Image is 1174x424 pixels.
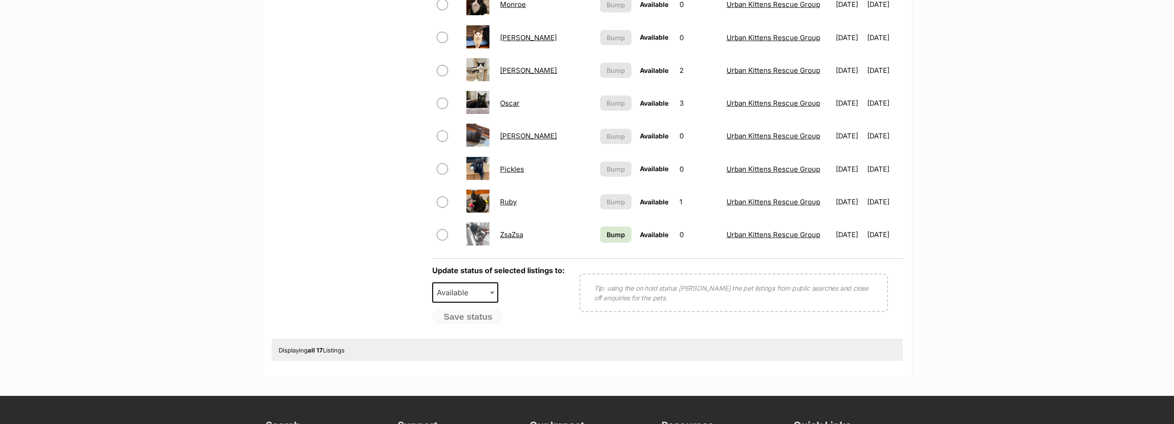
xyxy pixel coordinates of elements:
[640,66,668,74] span: Available
[432,266,565,275] label: Update status of selected listings to:
[676,186,722,218] td: 1
[600,96,632,111] button: Bump
[727,230,820,239] a: Urban Kittens Rescue Group
[867,54,901,86] td: [DATE]
[432,282,499,303] span: Available
[867,219,901,251] td: [DATE]
[867,186,901,218] td: [DATE]
[832,120,866,152] td: [DATE]
[640,165,668,173] span: Available
[607,164,625,174] span: Bump
[727,99,820,107] a: Urban Kittens Rescue Group
[727,66,820,75] a: Urban Kittens Rescue Group
[607,98,625,108] span: Bump
[676,219,722,251] td: 0
[676,54,722,86] td: 2
[500,131,557,140] a: [PERSON_NAME]
[832,22,866,54] td: [DATE]
[676,153,722,185] td: 0
[600,227,632,243] a: Bump
[867,153,901,185] td: [DATE]
[279,346,345,354] span: Displaying Listings
[500,99,519,107] a: Oscar
[600,63,632,78] button: Bump
[500,165,524,173] a: Pickles
[867,87,901,119] td: [DATE]
[466,124,489,147] img: Perry
[600,161,632,177] button: Bump
[832,186,866,218] td: [DATE]
[607,66,625,75] span: Bump
[594,283,873,303] p: Tip: using the on hold status [PERSON_NAME] the pet listings from public searches and close off e...
[867,120,901,152] td: [DATE]
[832,87,866,119] td: [DATE]
[500,230,523,239] a: ZsaZsa
[607,197,625,207] span: Bump
[500,66,557,75] a: [PERSON_NAME]
[640,132,668,140] span: Available
[727,165,820,173] a: Urban Kittens Rescue Group
[727,131,820,140] a: Urban Kittens Rescue Group
[867,22,901,54] td: [DATE]
[607,131,625,141] span: Bump
[600,30,632,45] button: Bump
[832,153,866,185] td: [DATE]
[600,194,632,209] button: Bump
[607,230,625,239] span: Bump
[676,87,722,119] td: 3
[640,0,668,8] span: Available
[640,99,668,107] span: Available
[832,219,866,251] td: [DATE]
[600,129,632,144] button: Bump
[432,310,504,324] button: Save status
[607,33,625,42] span: Bump
[832,54,866,86] td: [DATE]
[433,286,477,299] span: Available
[640,198,668,206] span: Available
[640,33,668,41] span: Available
[727,197,820,206] a: Urban Kittens Rescue Group
[500,33,557,42] a: [PERSON_NAME]
[308,346,323,354] strong: all 17
[676,22,722,54] td: 0
[676,120,722,152] td: 0
[727,33,820,42] a: Urban Kittens Rescue Group
[640,231,668,239] span: Available
[500,197,517,206] a: Ruby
